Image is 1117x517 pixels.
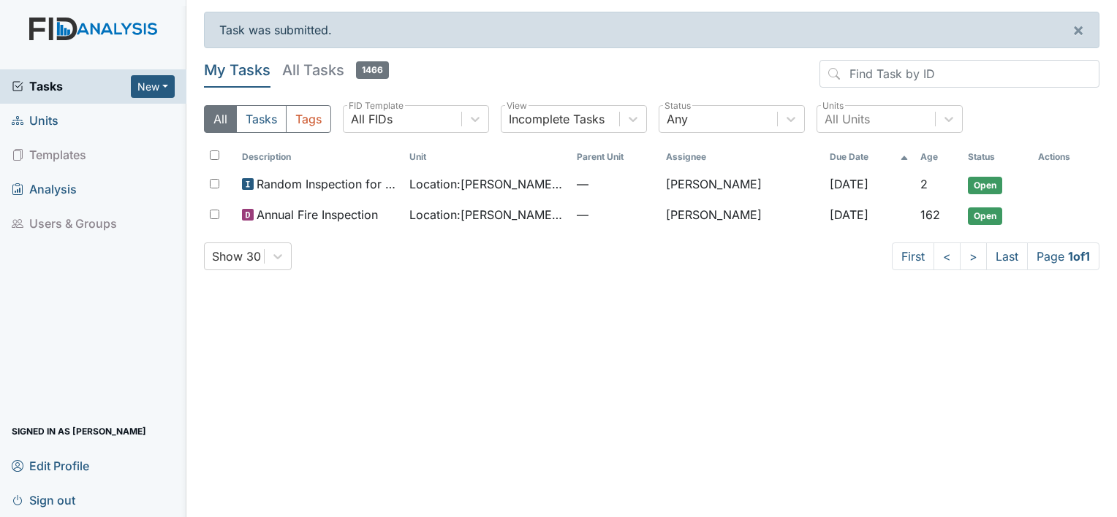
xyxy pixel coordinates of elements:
th: Toggle SortBy [236,145,404,169]
nav: task-pagination [892,242,1099,270]
th: Toggle SortBy [404,145,571,169]
h5: All Tasks [282,60,389,80]
span: Analysis [12,178,77,201]
th: Toggle SortBy [571,145,660,169]
span: Open [968,177,1002,194]
span: [DATE] [830,177,868,191]
th: Toggle SortBy [962,145,1032,169]
a: First [892,242,934,270]
input: Toggle All Rows Selected [210,150,219,160]
span: [DATE] [830,207,868,222]
div: Any [667,110,688,128]
a: Last [986,242,1028,270]
button: Tags [286,105,331,133]
button: New [131,75,175,98]
span: Sign out [12,489,75,511]
span: Location : [PERSON_NAME]. [GEOGRAPHIC_DATA] [409,175,565,193]
span: 2 [920,177,928,191]
strong: 1 of 1 [1068,249,1090,264]
div: Show 30 [212,248,261,265]
th: Assignee [660,145,824,169]
h5: My Tasks [204,60,270,80]
span: — [577,175,654,193]
span: Units [12,110,58,132]
a: Tasks [12,77,131,95]
a: < [934,242,961,270]
div: Type filter [204,105,331,133]
button: All [204,105,237,133]
span: — [577,206,654,223]
button: × [1058,12,1099,47]
span: Signed in as [PERSON_NAME] [12,420,146,443]
div: Incomplete Tasks [509,110,605,128]
span: × [1072,19,1084,40]
td: [PERSON_NAME] [660,200,824,231]
input: Find Task by ID [819,60,1099,88]
span: Page [1027,242,1099,270]
span: Open [968,207,1002,225]
span: Random Inspection for Afternoon [257,175,398,193]
span: Edit Profile [12,454,89,477]
td: [PERSON_NAME] [660,169,824,200]
span: 162 [920,207,940,222]
th: Actions [1032,145,1099,169]
span: Location : [PERSON_NAME]. [GEOGRAPHIC_DATA] [409,206,565,223]
span: Annual Fire Inspection [257,206,378,223]
button: Tasks [236,105,287,133]
th: Toggle SortBy [824,145,915,169]
th: Toggle SortBy [915,145,963,169]
a: > [960,242,987,270]
div: Task was submitted. [204,12,1099,48]
div: All FIDs [351,110,393,128]
span: 1466 [356,61,389,79]
div: All Units [825,110,870,128]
